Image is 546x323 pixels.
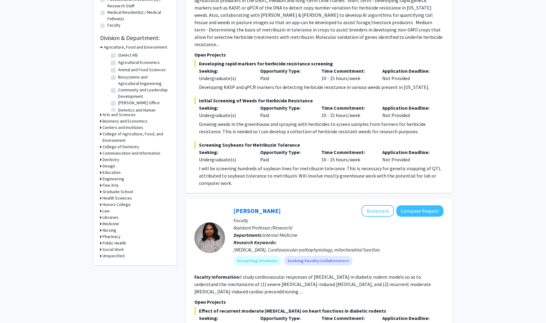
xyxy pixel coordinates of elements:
[361,205,394,217] button: Add Sathya Velmurugan to Bookmarks
[260,67,312,75] p: Opportunity Type:
[194,298,443,306] p: Open Projects
[103,150,160,156] h3: Communication and Information
[256,104,317,119] div: Paid
[199,314,251,322] p: Seeking:
[234,239,277,245] b: Research Keywords:
[103,124,143,131] h3: Centers and Institutes
[118,52,138,58] label: (Select All)
[234,232,263,238] b: Departments:
[118,100,160,106] label: [PERSON_NAME] Office
[107,22,121,28] label: Faculty
[103,246,124,253] h3: Social Work
[317,67,378,82] div: 10 - 15 hours/week
[103,131,170,144] h3: College of Agriculture, Food, and Environment
[382,149,434,156] p: Application Deadline:
[103,156,119,163] h3: Dentistry
[107,9,170,22] label: Medical Resident(s) / Medical Fellow(s)
[103,189,133,195] h3: Graduate School
[199,156,251,163] div: Undergraduate(s)
[260,314,312,322] p: Opportunity Type:
[118,74,169,87] label: Biosystems and Agricultural Engineering
[194,97,443,104] span: Initial Screening of Weeds for Herbicide Resistance
[321,149,373,156] p: Time Commitment:
[100,34,170,42] h2: Division & Department:
[317,149,378,163] div: 10 - 15 hours/week
[5,295,26,318] iframe: Chat
[103,182,119,189] h3: Fine Arts
[194,60,443,67] span: Developing rapid markers for herbicide resistance screening
[103,169,121,176] h3: Education
[234,246,443,253] div: [MEDICAL_DATA], Cardiovascular pathophysiology, mitochondrial function.
[194,274,431,295] fg-read-more: I study cardiovascular responses of [MEDICAL_DATA] in diabetic rodent models so as to understand ...
[234,224,443,231] p: Assistant Professor (Research)
[103,195,132,201] h3: Health Sciences
[199,104,251,112] p: Seeking:
[118,107,169,120] label: Dietetics and Human Nutrition
[378,67,439,82] div: Not Provided
[199,67,251,75] p: Seeking:
[256,67,317,82] div: Paid
[199,149,251,156] p: Seeking:
[103,227,116,233] h3: Nursing
[118,87,169,100] label: Community and Leadership Development
[260,104,312,112] p: Opportunity Type:
[103,208,110,214] h3: Law
[103,144,139,150] h3: College of Dentistry
[104,44,167,50] h3: Agriculture, Food and Environment
[321,67,373,75] p: Time Commitment:
[317,104,378,119] div: 10 - 15 hours/week
[234,256,281,266] mat-chip: Accepting Students
[234,217,443,224] p: Faculty
[118,59,160,66] label: Agricultural Economics
[396,205,443,217] button: Compose Request to Sathya Velmurugan
[199,83,443,91] p: Developing KASP and qPCR markers for detecting herbicide resistance in various weeds present in [...
[103,176,124,182] h3: Engineering
[284,256,353,266] mat-chip: Seeking Faculty Collaborators
[263,232,297,238] span: Internal Medicine
[260,149,312,156] p: Opportunity Type:
[378,104,439,119] div: Not Provided
[378,149,439,163] div: Not Provided
[103,201,131,208] h3: Honors College
[382,314,434,322] p: Application Deadline:
[199,75,251,82] div: Undergraduate(s)
[103,214,118,221] h3: Libraries
[199,165,443,187] p: I will be screening hundreds of soybean lines for metribuzin tolerance. This is necessary for gen...
[118,67,166,73] label: Animal and Food Sciences
[199,112,251,119] div: Undergraduate(s)
[194,141,443,149] span: Screening Soybeans for Metribuzin Tolerance
[103,233,121,240] h3: Pharmacy
[194,51,443,58] p: Open Projects
[103,112,136,118] h3: Arts and Sciences
[234,207,281,215] a: [PERSON_NAME]
[103,221,119,227] h3: Medicine
[103,163,115,169] h3: Design
[103,253,125,259] h3: Unspecified
[321,314,373,322] p: Time Commitment:
[194,307,443,314] span: Effect of recurrent moderate [MEDICAL_DATA] on heart functions in diabetic rodents
[103,240,126,246] h3: Public Health
[194,274,240,280] b: Faculty Information:
[382,67,434,75] p: Application Deadline:
[199,120,443,135] p: Growing weeds in the greenhouse and spraying with herbicides to screen samples from farmers for h...
[256,149,317,163] div: Paid
[321,104,373,112] p: Time Commitment:
[103,118,148,124] h3: Business and Economics
[382,104,434,112] p: Application Deadline:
